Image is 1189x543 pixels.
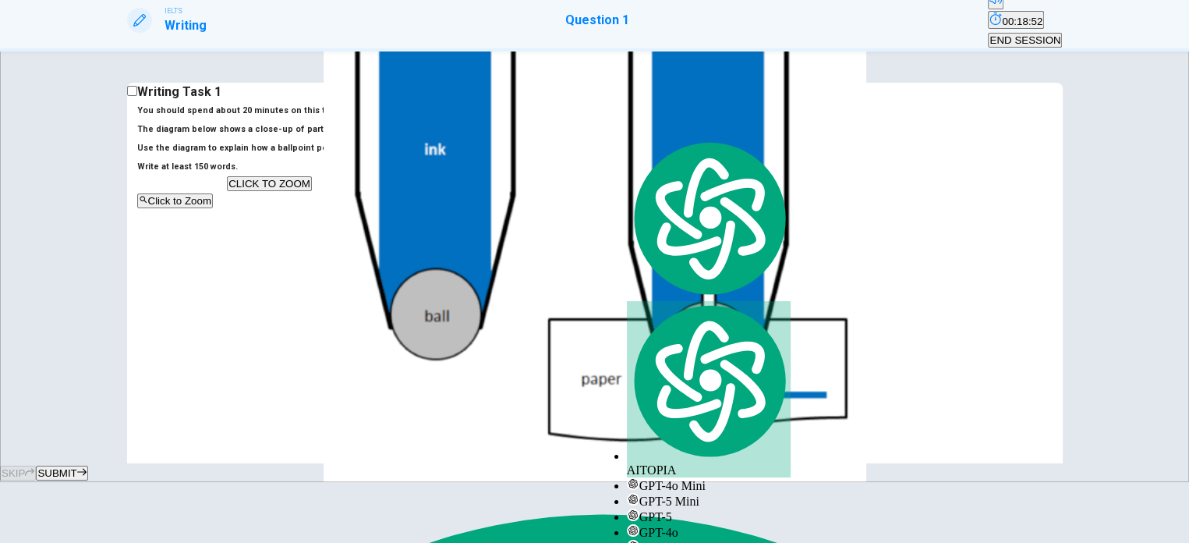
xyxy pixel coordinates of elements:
span: END SESSION [989,34,1060,46]
div: GPT-5 Mini [627,493,791,509]
h1: Writing [165,16,207,35]
button: END SESSION [988,33,1062,48]
div: GPT-5 [627,509,791,524]
span: IELTS [165,5,182,16]
img: gpt-black.svg [627,509,639,521]
div: GPT-4o [627,524,791,540]
img: gpt-black.svg [627,477,639,490]
img: gpt-black.svg [627,493,639,506]
span: 00:18:52 [1002,16,1042,27]
div: GPT-4o Mini [627,477,791,493]
h1: Question 1 [565,11,629,30]
img: logo.svg [627,301,791,461]
button: 00:18:52 [988,11,1044,29]
div: Hide [988,11,1062,30]
img: gpt-black.svg [627,524,639,537]
div: AITOPIA [627,301,791,478]
img: logo.svg [627,138,791,298]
